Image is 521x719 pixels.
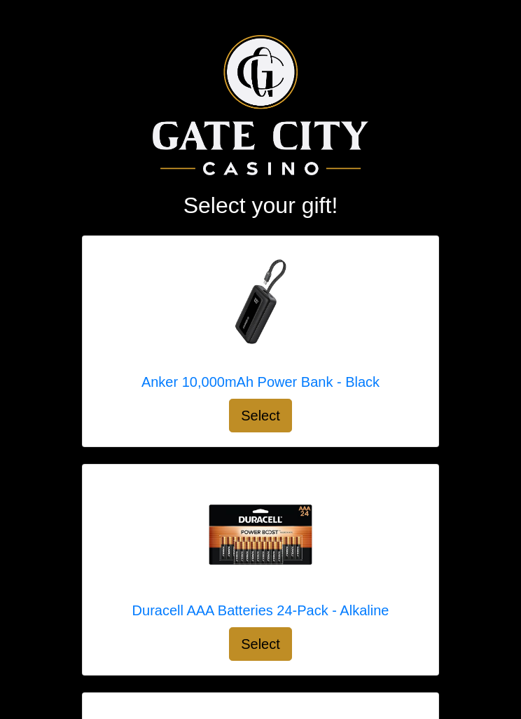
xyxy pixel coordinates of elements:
img: Logo [153,35,368,175]
a: Anker 10,000mAh Power Bank - Black Anker 10,000mAh Power Bank - Black [141,250,380,399]
button: Select [229,627,292,661]
img: Duracell AAA Batteries 24-Pack - Alkaline [204,479,317,591]
h2: Select your gift! [82,192,439,219]
button: Select [229,399,292,432]
h5: Anker 10,000mAh Power Bank - Black [141,374,380,390]
h5: Duracell AAA Batteries 24-Pack - Alkaline [132,602,389,619]
a: Duracell AAA Batteries 24-Pack - Alkaline Duracell AAA Batteries 24-Pack - Alkaline [132,479,389,627]
img: Anker 10,000mAh Power Bank - Black [204,250,317,362]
